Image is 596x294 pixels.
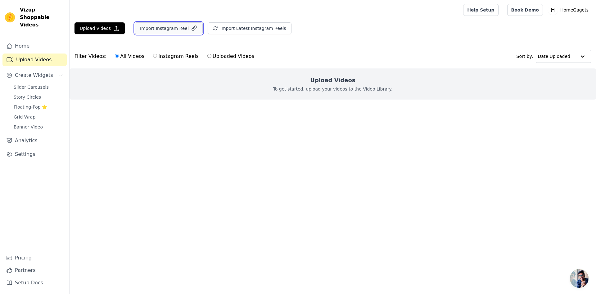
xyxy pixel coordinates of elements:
[135,22,203,34] button: Import Instagram Reel
[14,84,49,90] span: Slider Carousels
[115,52,145,60] label: All Videos
[558,4,591,16] p: HomeGagets
[2,40,67,52] a: Home
[517,50,591,63] div: Sort by:
[273,86,393,92] p: To get started, upload your videos to the Video Library.
[14,104,47,110] span: Floating-Pop ⭐
[10,103,67,111] a: Floating-Pop ⭐
[153,52,199,60] label: Instagram Reels
[208,22,291,34] button: Import Latest Instagram Reels
[548,4,591,16] button: H HomeGagets
[2,252,67,264] a: Pricing
[74,22,125,34] button: Upload Videos
[5,12,15,22] img: Vizup
[551,7,555,13] text: H
[570,269,589,288] a: Open chat
[463,4,498,16] a: Help Setup
[2,277,67,289] a: Setup Docs
[310,76,355,85] h2: Upload Videos
[2,264,67,277] a: Partners
[14,124,43,130] span: Banner Video
[2,69,67,82] button: Create Widgets
[2,134,67,147] a: Analytics
[74,49,258,63] div: Filter Videos:
[153,54,157,58] input: Instagram Reels
[14,94,41,100] span: Story Circles
[507,4,543,16] a: Book Demo
[115,54,119,58] input: All Videos
[10,93,67,101] a: Story Circles
[15,72,53,79] span: Create Widgets
[207,52,255,60] label: Uploaded Videos
[2,148,67,161] a: Settings
[207,54,211,58] input: Uploaded Videos
[10,113,67,121] a: Grid Wrap
[10,123,67,131] a: Banner Video
[14,114,35,120] span: Grid Wrap
[20,6,64,29] span: Vizup Shoppable Videos
[2,54,67,66] a: Upload Videos
[10,83,67,91] a: Slider Carousels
